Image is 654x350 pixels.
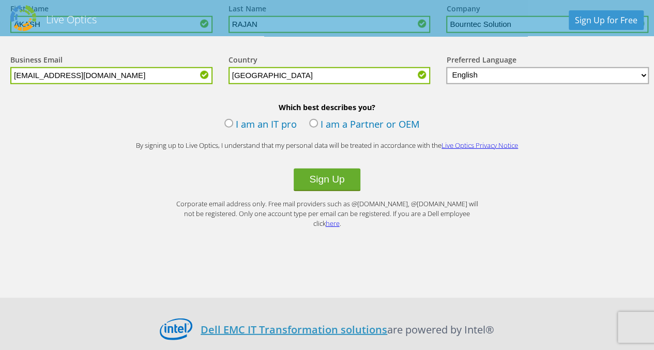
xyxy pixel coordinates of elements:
img: Intel Logo [160,318,192,340]
input: Start typing to search for a country [229,67,431,84]
p: are powered by Intel® [201,322,494,337]
label: I am an IT pro [224,117,297,133]
label: I am a Partner or OEM [309,117,420,133]
a: here [326,219,340,228]
img: Dell Dpack [10,5,36,31]
button: Sign Up [294,169,360,191]
a: Dell EMC IT Transformation solutions [201,323,387,337]
label: Preferred Language [446,55,516,67]
h2: Live Optics [46,12,97,26]
a: Live Optics Privacy Notice [442,141,518,150]
a: Sign Up for Free [569,10,644,30]
label: Business Email [10,55,63,67]
p: By signing up to Live Optics, I understand that my personal data will be treated in accordance wi... [120,141,534,150]
label: Country [229,55,257,67]
p: Corporate email address only. Free mail providers such as @[DOMAIN_NAME], @[DOMAIN_NAME] will not... [172,199,482,228]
